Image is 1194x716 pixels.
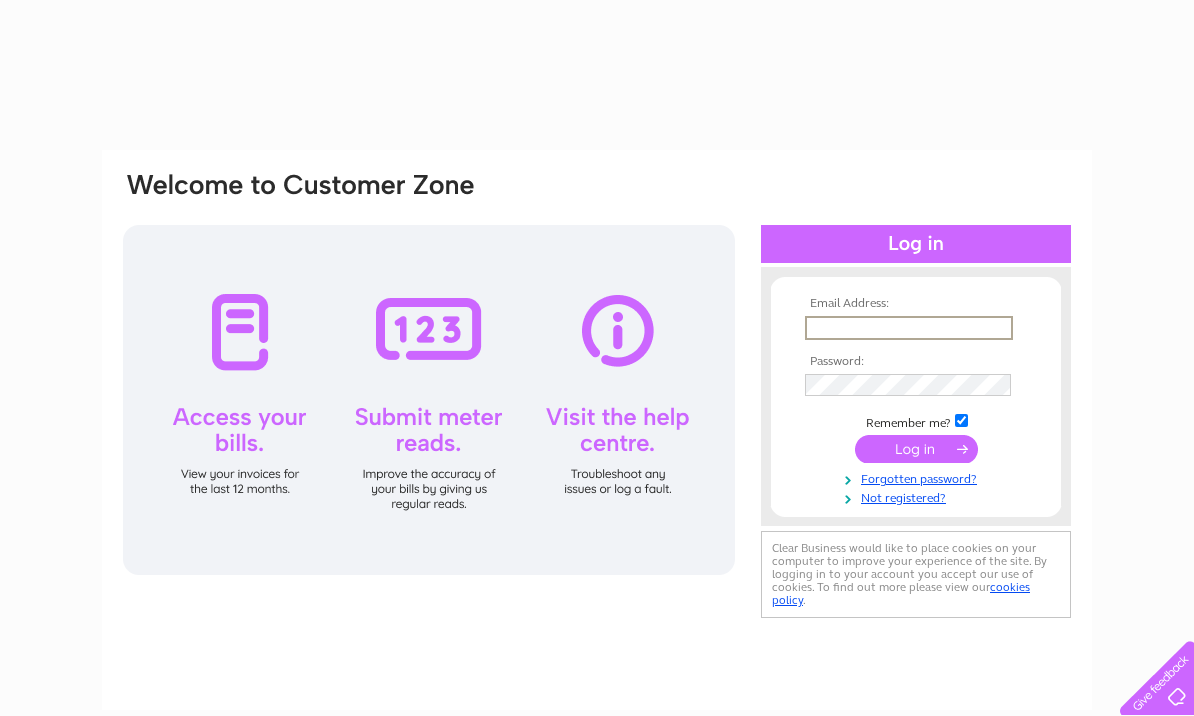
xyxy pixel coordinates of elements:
input: Submit [855,435,978,463]
th: Password: [800,355,1032,369]
a: Forgotten password? [805,468,1032,487]
div: Clear Business would like to place cookies on your computer to improve your experience of the sit... [761,531,1071,618]
th: Email Address: [800,297,1032,311]
td: Remember me? [800,411,1032,431]
a: Not registered? [805,487,1032,506]
a: cookies policy [772,580,1030,607]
